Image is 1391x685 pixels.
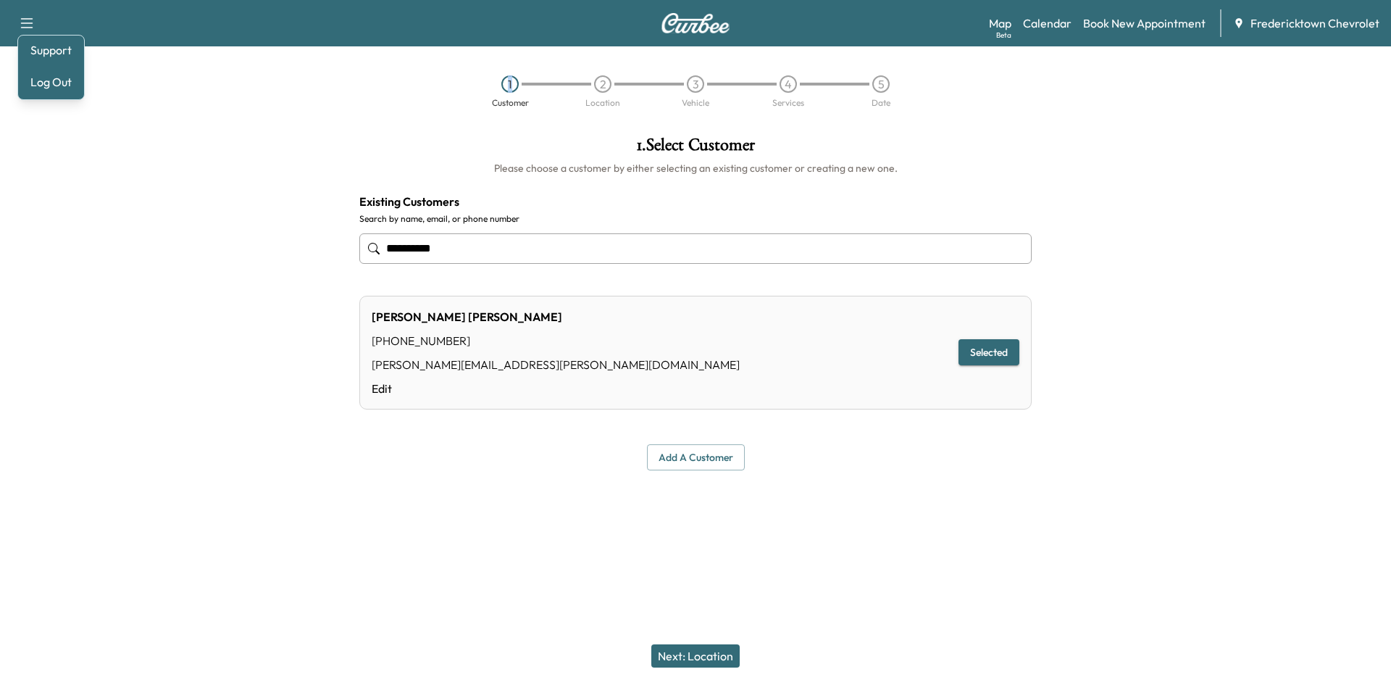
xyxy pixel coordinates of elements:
div: 1 [501,75,519,93]
div: [PERSON_NAME] [PERSON_NAME] [372,308,740,325]
div: Location [585,99,620,107]
div: [PERSON_NAME][EMAIL_ADDRESS][PERSON_NAME][DOMAIN_NAME] [372,356,740,373]
a: Calendar [1023,14,1072,32]
button: Next: Location [651,644,740,668]
h1: 1 . Select Customer [359,136,1032,161]
a: MapBeta [989,14,1011,32]
div: Vehicle [682,99,709,107]
div: 5 [872,75,890,93]
div: Services [772,99,804,107]
a: Book New Appointment [1083,14,1206,32]
button: Log Out [24,70,78,94]
div: [PHONE_NUMBER] [372,332,740,349]
h4: Existing Customers [359,193,1032,210]
div: Date [872,99,890,107]
button: Selected [958,339,1019,366]
div: Beta [996,30,1011,41]
div: 3 [687,75,704,93]
img: Curbee Logo [661,13,730,33]
span: Fredericktown Chevrolet [1250,14,1379,32]
div: 2 [594,75,611,93]
a: Edit [372,380,740,397]
div: Customer [492,99,529,107]
h6: Please choose a customer by either selecting an existing customer or creating a new one. [359,161,1032,175]
div: 4 [780,75,797,93]
a: Support [24,41,78,59]
label: Search by name, email, or phone number [359,213,1032,225]
button: Add a customer [647,444,745,471]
